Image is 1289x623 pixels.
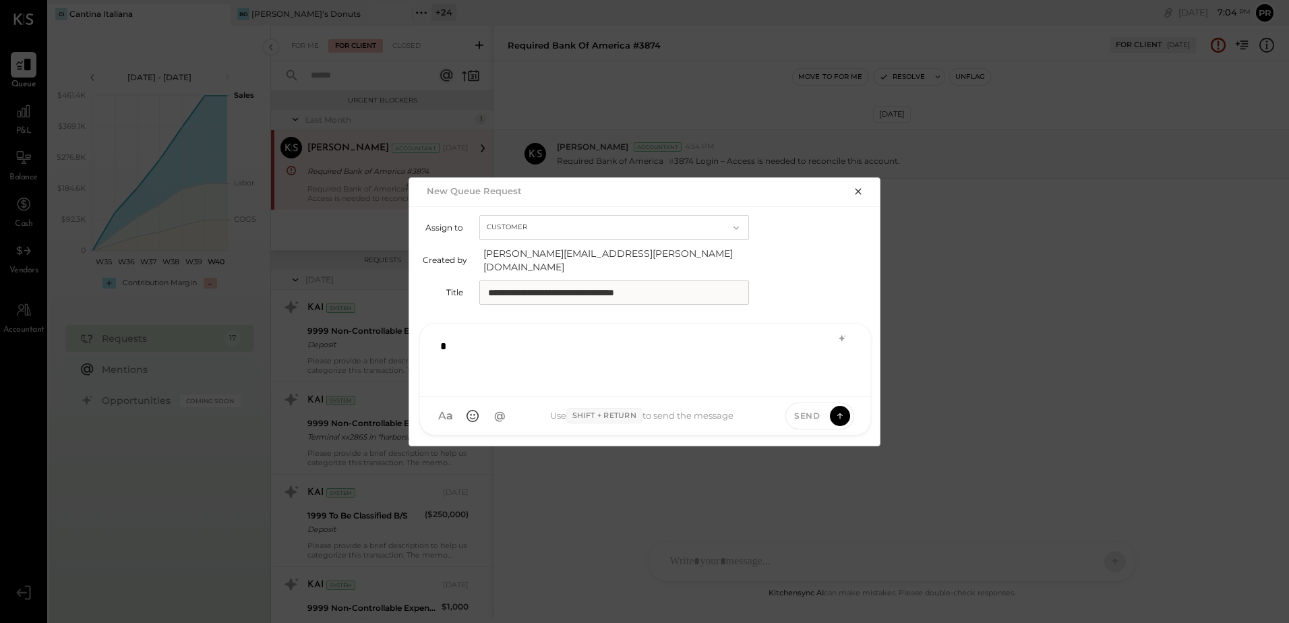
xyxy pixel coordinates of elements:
label: Assign to [423,222,463,233]
button: Aa [433,404,458,428]
span: [PERSON_NAME][EMAIL_ADDRESS][PERSON_NAME][DOMAIN_NAME] [483,247,753,274]
span: @ [494,409,506,423]
div: Use to send the message [512,408,772,424]
span: Shift + Return [566,408,642,424]
button: Customer [479,215,749,240]
label: Title [423,287,463,297]
h2: New Queue Request [427,185,522,196]
button: @ [487,404,512,428]
span: Send [794,410,820,421]
label: Created by [423,255,467,265]
span: a [446,409,453,423]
